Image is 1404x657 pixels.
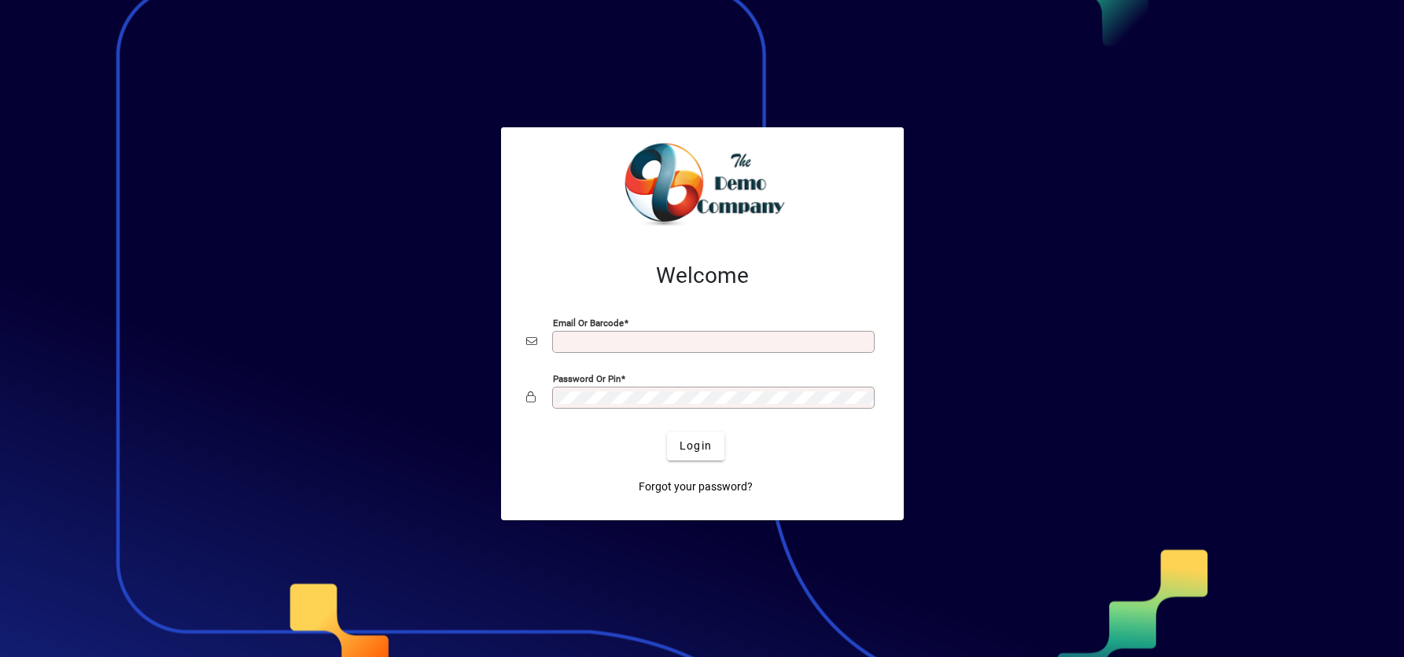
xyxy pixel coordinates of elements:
[667,432,724,461] button: Login
[553,317,624,328] mat-label: Email or Barcode
[553,373,621,384] mat-label: Password or Pin
[632,473,759,501] a: Forgot your password?
[526,262,879,289] h2: Welcome
[639,479,753,495] span: Forgot your password?
[680,438,712,454] span: Login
